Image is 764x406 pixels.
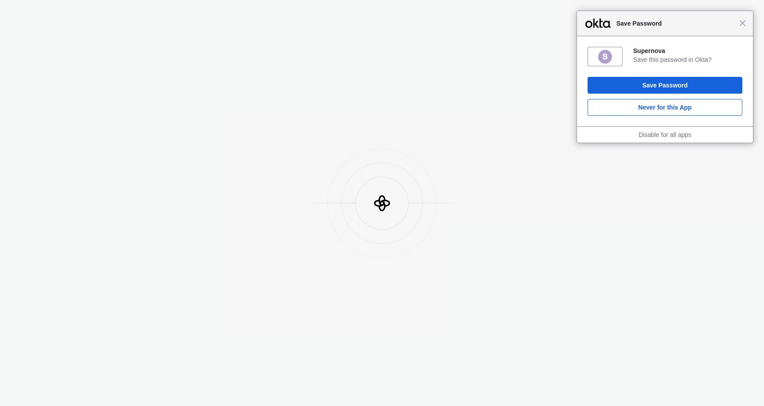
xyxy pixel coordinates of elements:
button: Never for this App [588,99,742,116]
button: Save Password [588,77,742,94]
div: Save this password in Okta? [633,56,742,64]
a: Disable for all apps [638,131,691,138]
img: 6lIxl0AAAAGSURBVAMAmfeLwmu8QgkAAAAASUVORK5CYII= [597,49,613,65]
span: Save Password [612,18,739,29]
span: Close [739,20,746,27]
div: Supernova [633,47,742,55]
